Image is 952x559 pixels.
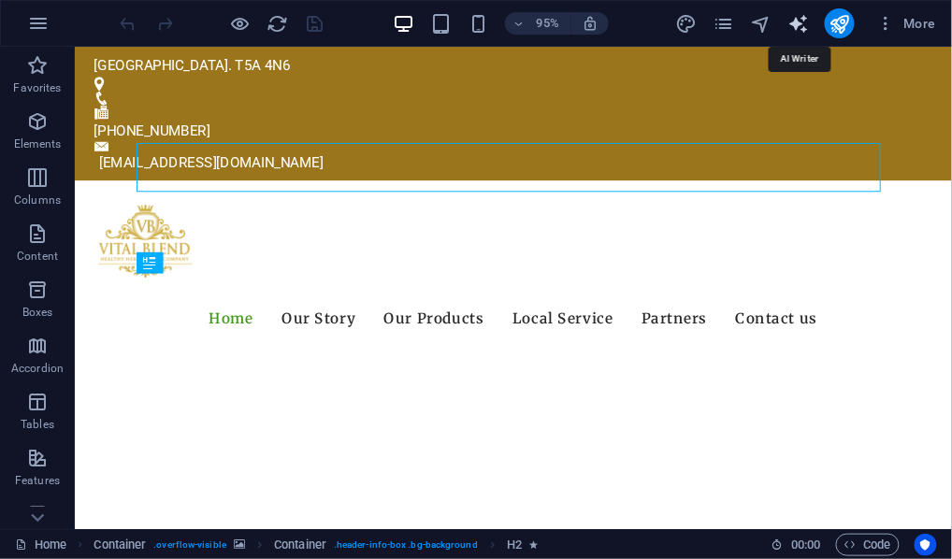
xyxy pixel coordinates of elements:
p: Content [17,249,58,264]
button: Code [836,534,900,556]
span: 00 00 [791,534,820,556]
h6: 95% [533,12,563,35]
button: navigator [750,12,772,35]
p: Columns [14,193,61,208]
span: . header-info-box .bg-background [334,534,478,556]
i: Design (Ctrl+Alt+Y) [675,13,697,35]
button: publish [825,8,855,38]
button: text_generator [787,12,810,35]
i: Pages (Ctrl+Alt+S) [713,13,734,35]
p: Features [15,473,60,488]
i: Reload page [267,13,289,35]
span: : [804,537,807,552]
span: Click to select. Double-click to edit [507,534,522,556]
span: Click to select. Double-click to edit [274,534,326,556]
span: . overflow-visible [153,534,226,556]
i: This element contains a background [234,539,245,550]
h6: Session time [772,534,821,556]
button: reload [267,12,289,35]
nav: breadcrumb [94,534,539,556]
p: Favorites [13,80,61,95]
button: More [870,8,944,38]
a: Click to cancel selection. Double-click to open Pages [15,534,66,556]
button: pages [713,12,735,35]
p: Boxes [22,305,53,320]
i: Publish [829,13,850,35]
button: Click here to leave preview mode and continue editing [229,12,252,35]
i: On resize automatically adjust zoom level to fit chosen device. [582,15,599,32]
p: Accordion [11,361,64,376]
button: Usercentrics [915,534,937,556]
span: Click to select. Double-click to edit [94,534,147,556]
span: Code [844,534,891,556]
p: Tables [21,417,54,432]
button: 95% [505,12,571,35]
button: design [675,12,698,35]
i: Element contains an animation [529,539,538,550]
p: Elements [14,136,62,151]
span: More [877,14,936,33]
